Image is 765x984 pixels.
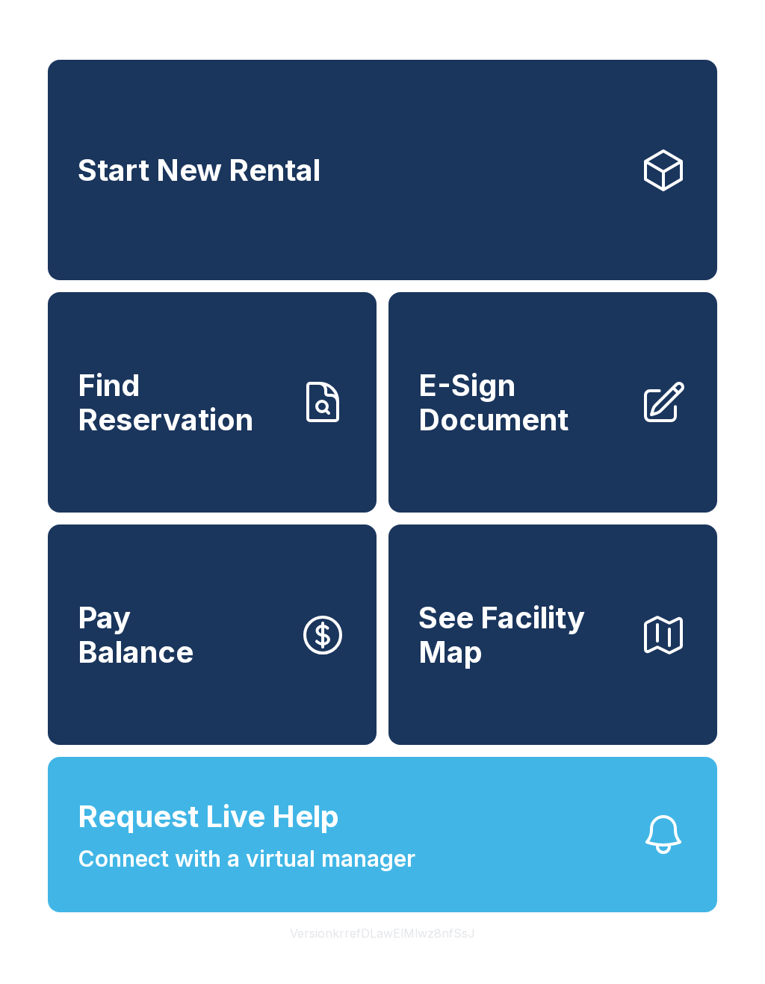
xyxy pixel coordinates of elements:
[48,757,717,912] button: Request Live HelpConnect with a virtual manager
[48,60,717,280] a: Start New Rental
[418,368,628,436] span: E-Sign Document
[78,601,193,669] span: Pay Balance
[48,525,377,745] button: PayBalance
[78,842,415,876] span: Connect with a virtual manager
[418,601,628,669] span: See Facility Map
[78,794,339,839] span: Request Live Help
[388,292,717,513] a: E-Sign Document
[48,292,377,513] a: Find Reservation
[278,912,487,954] button: VersionkrrefDLawElMlwz8nfSsJ
[78,368,287,436] span: Find Reservation
[78,153,320,188] span: Start New Rental
[388,525,717,745] button: See Facility Map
